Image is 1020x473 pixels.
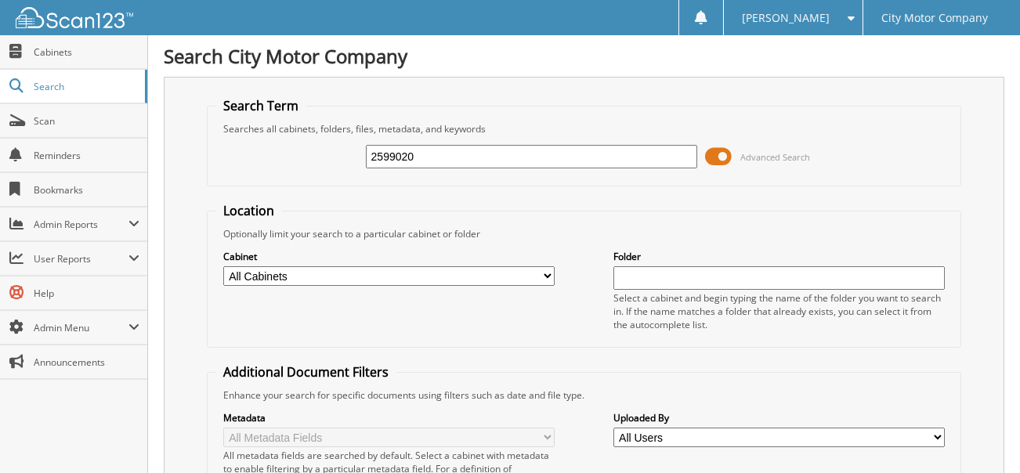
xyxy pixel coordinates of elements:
[34,252,128,265] span: User Reports
[613,291,946,331] div: Select a cabinet and begin typing the name of the folder you want to search in. If the name match...
[215,97,306,114] legend: Search Term
[215,227,953,240] div: Optionally limit your search to a particular cabinet or folder
[942,398,1020,473] iframe: Chat Widget
[613,411,946,424] label: Uploaded By
[34,80,137,93] span: Search
[34,114,139,128] span: Scan
[34,218,128,231] span: Admin Reports
[164,43,1004,69] h1: Search City Motor Company
[215,202,282,219] legend: Location
[223,250,555,263] label: Cabinet
[34,45,139,59] span: Cabinets
[34,183,139,197] span: Bookmarks
[16,7,133,28] img: scan123-logo-white.svg
[34,321,128,334] span: Admin Menu
[215,363,396,381] legend: Additional Document Filters
[215,388,953,402] div: Enhance your search for specific documents using filters such as date and file type.
[742,13,830,23] span: [PERSON_NAME]
[223,411,555,424] label: Metadata
[34,356,139,369] span: Announcements
[34,149,139,162] span: Reminders
[215,122,953,135] div: Searches all cabinets, folders, files, metadata, and keywords
[740,151,810,163] span: Advanced Search
[613,250,946,263] label: Folder
[34,287,139,300] span: Help
[881,13,988,23] span: City Motor Company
